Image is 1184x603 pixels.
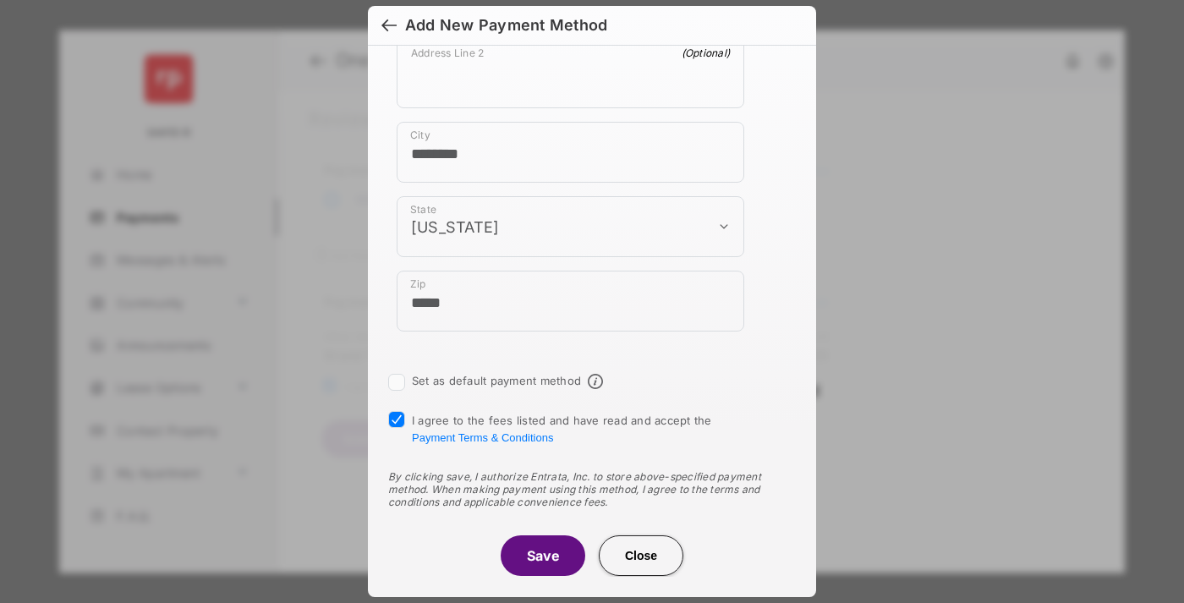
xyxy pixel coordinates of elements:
div: payment_method_screening[postal_addresses][postalCode] [397,271,744,332]
button: I agree to the fees listed and have read and accept the [412,431,553,444]
button: Close [599,535,683,576]
div: payment_method_screening[postal_addresses][administrativeArea] [397,196,744,257]
span: I agree to the fees listed and have read and accept the [412,414,712,444]
div: payment_method_screening[postal_addresses][locality] [397,122,744,183]
span: Default payment method info [588,374,603,389]
div: By clicking save, I authorize Entrata, Inc. to store above-specified payment method. When making ... [388,470,796,508]
div: payment_method_screening[postal_addresses][addressLine2] [397,39,744,108]
button: Save [501,535,585,576]
div: Add New Payment Method [405,16,607,35]
label: Set as default payment method [412,374,581,387]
